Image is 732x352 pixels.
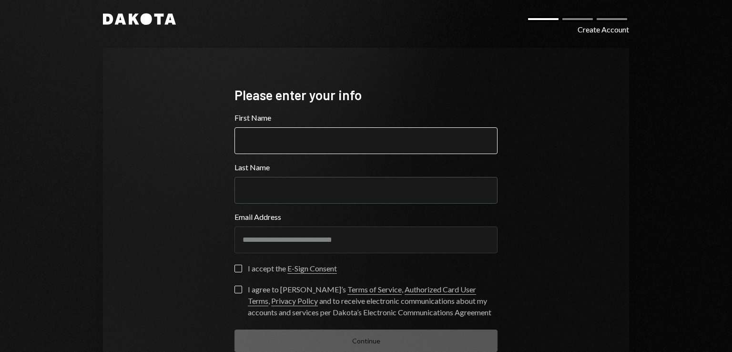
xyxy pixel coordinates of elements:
[234,162,498,173] label: Last Name
[248,284,498,318] div: I agree to [PERSON_NAME]’s , , and to receive electronic communications about my accounts and ser...
[234,211,498,223] label: Email Address
[248,263,337,274] div: I accept the
[287,264,337,274] a: E-Sign Consent
[234,86,498,104] div: Please enter your info
[271,296,318,306] a: Privacy Policy
[234,112,498,124] label: First Name
[578,24,629,35] div: Create Account
[347,285,402,295] a: Terms of Service
[248,285,476,306] a: Authorized Card User Terms
[234,286,242,293] button: I agree to [PERSON_NAME]’s Terms of Service, Authorized Card User Terms, Privacy Policy and to re...
[234,265,242,272] button: I accept the E-Sign Consent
